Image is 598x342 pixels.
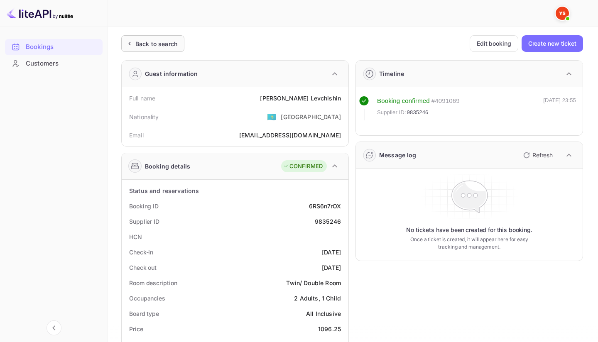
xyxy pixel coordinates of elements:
[5,56,103,71] a: Customers
[470,35,518,52] button: Edit booking
[294,294,341,303] div: 2 Adults, 1 Child
[543,96,576,120] div: [DATE] 23:55
[522,35,583,52] button: Create new ticket
[315,217,341,226] div: 9835246
[129,263,157,272] div: Check out
[129,131,144,139] div: Email
[431,96,460,106] div: # 4091069
[306,309,341,318] div: All Inclusive
[26,42,98,52] div: Bookings
[129,186,199,195] div: Status and reservations
[5,56,103,72] div: Customers
[7,7,73,20] img: LiteAPI logo
[129,248,153,256] div: Check-in
[379,151,417,159] div: Message log
[286,278,341,287] div: Twin/ Double Room
[518,149,556,162] button: Refresh
[129,217,159,226] div: Supplier ID
[129,294,165,303] div: Occupancies
[260,94,341,103] div: [PERSON_NAME] Levchishin
[377,108,406,117] span: Supplier ID:
[379,69,404,78] div: Timeline
[281,112,341,121] div: [GEOGRAPHIC_DATA]
[309,202,341,210] div: 6RS6n7rOX
[129,232,142,241] div: HCN
[556,7,569,20] img: Yandex Support
[322,248,341,256] div: [DATE]
[129,112,159,121] div: Nationality
[129,202,159,210] div: Booking ID
[532,151,553,159] p: Refresh
[5,39,103,55] div: Bookings
[406,226,532,234] p: No tickets have been created for this booking.
[239,131,341,139] div: [EMAIL_ADDRESS][DOMAIN_NAME]
[377,96,430,106] div: Booking confirmed
[267,109,277,124] span: United States
[26,59,98,68] div: Customers
[407,108,429,117] span: 9835246
[129,325,143,333] div: Price
[135,39,177,48] div: Back to search
[129,278,177,287] div: Room description
[409,236,530,251] p: Once a ticket is created, it will appear here for easy tracking and management.
[129,309,159,318] div: Board type
[322,263,341,272] div: [DATE]
[47,320,61,335] button: Collapse navigation
[283,162,323,171] div: CONFIRMED
[129,94,155,103] div: Full name
[5,39,103,54] a: Bookings
[318,325,341,333] div: 1096.25
[145,162,190,171] div: Booking details
[145,69,198,78] div: Guest information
